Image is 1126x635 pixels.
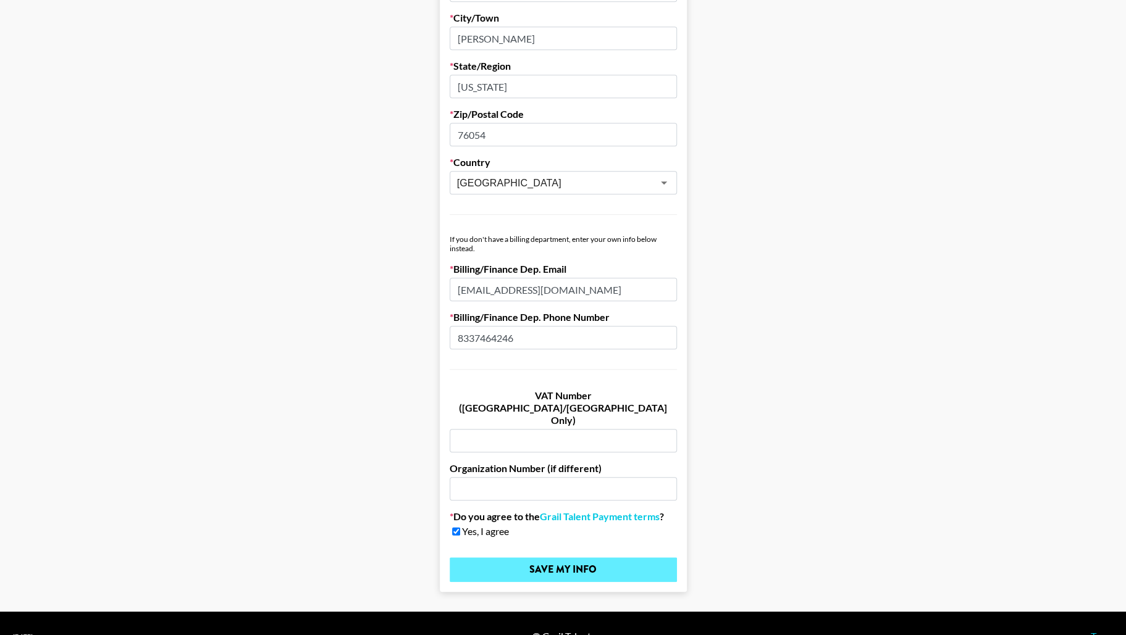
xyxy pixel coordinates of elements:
span: Yes, I agree [462,525,509,537]
label: Organization Number (if different) [450,462,677,475]
div: If you don't have a billing department, enter your own info below instead. [450,234,677,253]
a: Grail Talent Payment terms [540,510,660,523]
label: Zip/Postal Code [450,108,677,120]
button: Open [655,174,673,191]
label: Do you agree to the ? [450,510,677,523]
label: State/Region [450,60,677,72]
label: Billing/Finance Dep. Email [450,263,677,275]
label: Country [450,156,677,168]
label: VAT Number ([GEOGRAPHIC_DATA]/[GEOGRAPHIC_DATA] Only) [450,389,677,426]
input: Save My Info [450,557,677,582]
label: City/Town [450,12,677,24]
label: Billing/Finance Dep. Phone Number [450,311,677,323]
